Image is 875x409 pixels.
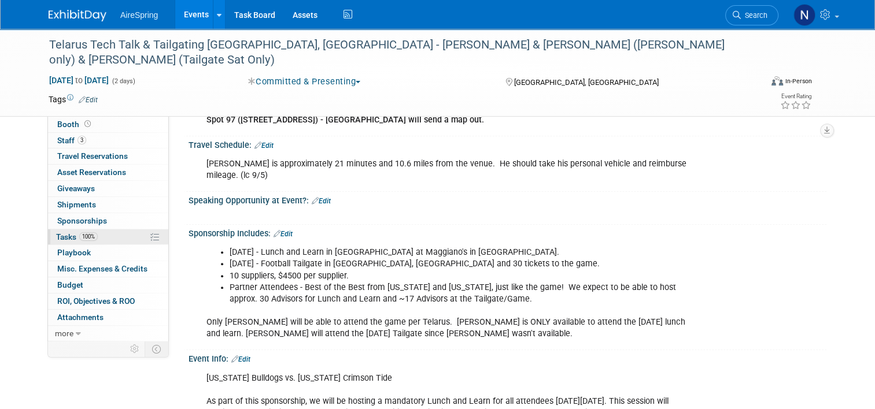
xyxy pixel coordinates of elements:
[55,329,73,338] span: more
[120,10,158,20] span: AireSpring
[79,232,98,241] span: 100%
[48,293,168,309] a: ROI, Objectives & ROO
[49,75,109,85] span: [DATE] [DATE]
[48,229,168,245] a: Tasks100%
[57,200,96,209] span: Shipments
[45,35,747,70] div: Telarus Tech Talk & Tailgating [GEOGRAPHIC_DATA], [GEOGRAPHIC_DATA] - [PERSON_NAME] & [PERSON_NAM...
[189,136,826,151] div: Travel Schedule:
[48,310,168,325] a: Attachments
[514,78,659,87] span: [GEOGRAPHIC_DATA], [GEOGRAPHIC_DATA]
[48,213,168,229] a: Sponsorships
[57,280,83,289] span: Budget
[57,120,93,129] span: Booth
[230,270,696,282] li: 10 suppliers, $4500 per supplier.
[230,258,696,270] li: [DATE] - Football Tailgate in [GEOGRAPHIC_DATA], [GEOGRAPHIC_DATA] and 30 tickets to the game.
[48,245,168,261] a: Playbook
[230,282,696,305] li: Partner Attendees - Best of the Best from [US_STATE] and [US_STATE], just like the game! We expec...
[82,120,93,128] span: Booth not reserved yet
[206,115,484,125] b: Spot 97 ([STREET_ADDRESS]) - [GEOGRAPHIC_DATA] will send a map out.
[56,232,98,241] span: Tasks
[189,225,826,240] div: Sponsorship Includes:
[231,355,250,363] a: Edit
[57,184,95,193] span: Giveaways
[57,313,104,322] span: Attachments
[48,326,168,341] a: more
[111,77,135,85] span: (2 days)
[741,11,767,20] span: Search
[48,197,168,213] a: Shipments
[189,192,826,207] div: Speaking Opportunity at Event?:
[48,133,168,148] a: Staff3
[57,136,86,145] span: Staff
[244,76,365,88] button: Committed & Presenting
[48,117,168,132] a: Booth
[57,248,91,257] span: Playbook
[125,341,145,356] td: Personalize Event Tab Strip
[780,94,811,99] div: Event Rating
[48,165,168,180] a: Asset Reservations
[48,181,168,196] a: Giveaways
[274,230,293,238] a: Edit
[49,10,106,21] img: ExhibitDay
[145,341,169,356] td: Toggle Event Tabs
[73,76,84,85] span: to
[48,261,168,277] a: Misc. Expenses & Credits
[189,350,826,365] div: Event Info:
[79,96,98,104] a: Edit
[77,136,86,144] span: 3
[725,5,778,25] a: Search
[198,153,703,187] div: [PERSON_NAME] is approximately 21 minutes and 10.6 miles from the venue. He should take his perso...
[57,264,147,273] span: Misc. Expenses & Credits
[793,4,815,26] img: Natalie Pyron
[699,75,812,92] div: Event Format
[198,241,703,345] div: Only [PERSON_NAME] will be able to attend the game per Telarus. [PERSON_NAME] is ONLY available t...
[49,94,98,105] td: Tags
[771,76,783,85] img: Format-Inperson.png
[57,151,128,161] span: Travel Reservations
[48,148,168,164] a: Travel Reservations
[230,247,696,258] li: [DATE] - Lunch and Learn in [GEOGRAPHIC_DATA] at Maggiano's in [GEOGRAPHIC_DATA].
[254,142,274,150] a: Edit
[57,216,107,225] span: Sponsorships
[48,277,168,293] a: Budget
[312,197,331,205] a: Edit
[785,77,812,85] div: In-Person
[57,296,135,306] span: ROI, Objectives & ROO
[57,168,126,177] span: Asset Reservations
